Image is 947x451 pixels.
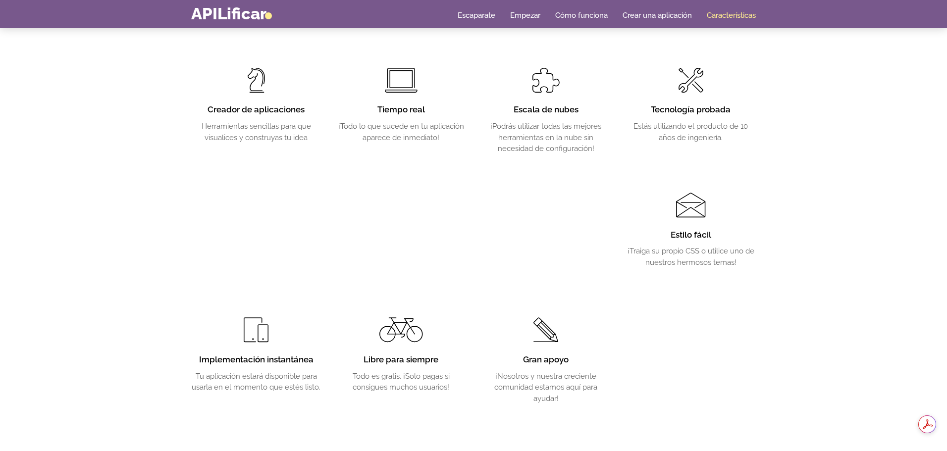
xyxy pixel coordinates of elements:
[523,354,569,364] font: Gran apoyo
[555,10,608,20] a: Cómo funciona
[623,10,692,20] a: Crear una aplicación
[555,11,608,20] font: Cómo funciona
[191,4,266,23] font: APILificar
[208,104,305,114] font: Creador de aplicaciones
[353,372,450,392] font: Todo es gratis. ¡Solo pagas si consigues muchos usuarios!
[707,11,756,20] font: Características
[707,10,756,20] a: Características
[623,11,692,20] font: Crear una aplicación
[514,104,579,114] font: Escala de nubes
[458,11,495,20] font: Escaparate
[510,10,540,20] a: Empezar
[671,230,711,240] font: Estilo fácil
[199,354,314,364] font: Implementación instantánea
[628,247,754,267] font: ¡Traiga su propio CSS o utilice uno de nuestros hermosos temas!
[490,122,601,153] font: ¡Podrás utilizar todas las mejores herramientas en la nube sin necesidad de configuración!
[510,11,540,20] font: Empezar
[364,354,438,364] font: Libre para siempre
[191,4,272,23] a: APILificar
[202,122,311,142] font: Herramientas sencillas para que visualices y construyas tu idea
[192,372,320,392] font: Tu aplicación estará disponible para usarla en el momento que estés listo.
[338,122,464,142] font: ¡Todo lo que sucede en tu aplicación aparece de inmediato!
[494,372,597,403] font: ¡Nosotros y nuestra creciente comunidad estamos aquí para ayudar!
[633,122,748,142] font: Estás utilizando el producto de 10 años de ingeniería.
[651,104,731,114] font: Tecnología probada
[377,104,425,114] font: Tiempo real
[458,10,495,20] a: Escaparate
